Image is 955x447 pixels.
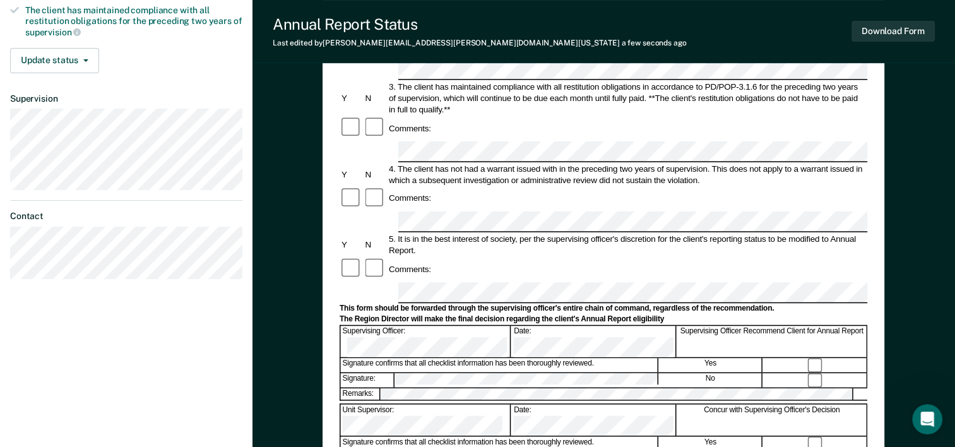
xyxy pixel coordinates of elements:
button: Update status [10,48,99,73]
div: Date: [512,405,676,436]
div: Y [340,169,363,180]
div: Annual Report Status [273,15,687,33]
div: 5. It is in the best interest of society, per the supervising officer's discretion for the client... [387,234,867,256]
dt: Contact [10,211,242,222]
div: Remarks: [341,388,381,400]
div: Comments: [387,122,433,134]
div: The Region Director will make the final decision regarding the client's Annual Report eligibility [340,314,867,325]
div: The client has maintained compliance with all restitution obligations for the preceding two years of [25,5,242,37]
div: Comments: [387,263,433,275]
div: Yes [659,359,762,372]
div: Y [340,239,363,251]
div: No [659,373,762,387]
button: Download Form [851,21,935,42]
div: This form should be forwarded through the supervising officer's entire chain of command, regardle... [340,304,867,314]
div: N [364,169,387,180]
div: Concur with Supervising Officer's Decision [677,405,867,436]
div: N [364,239,387,251]
dt: Supervision [10,93,242,104]
span: a few seconds ago [622,39,687,47]
div: N [364,92,387,104]
div: Signature confirms that all checklist information has been thoroughly reviewed. [341,359,658,372]
div: 3. The client has maintained compliance with all restitution obligations in accordance to PD/POP-... [387,81,867,115]
div: Comments: [387,193,433,204]
div: Date: [512,326,676,357]
div: Supervising Officer: [341,326,511,357]
div: Y [340,92,363,104]
div: Last edited by [PERSON_NAME][EMAIL_ADDRESS][PERSON_NAME][DOMAIN_NAME][US_STATE] [273,39,687,47]
div: Supervising Officer Recommend Client for Annual Report [677,326,867,357]
div: 4. The client has not had a warrant issued with in the preceding two years of supervision. This d... [387,163,867,186]
iframe: Intercom live chat [912,404,942,434]
div: Unit Supervisor: [341,405,511,436]
div: Signature: [341,373,394,387]
span: supervision [25,27,81,37]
